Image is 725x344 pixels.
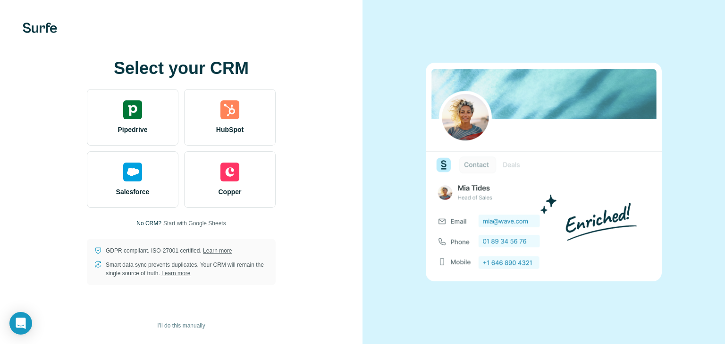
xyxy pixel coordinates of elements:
[106,261,268,278] p: Smart data sync prevents duplicates. Your CRM will remain the single source of truth.
[23,23,57,33] img: Surfe's logo
[220,100,239,119] img: hubspot's logo
[118,125,147,134] span: Pipedrive
[136,219,161,228] p: No CRM?
[216,125,244,134] span: HubSpot
[151,319,211,333] button: I’ll do this manually
[163,219,226,228] button: Start with Google Sheets
[157,321,205,330] span: I’ll do this manually
[123,163,142,181] img: salesforce's logo
[161,270,190,277] a: Learn more
[220,163,239,181] img: copper's logo
[87,59,276,78] h1: Select your CRM
[116,187,150,197] span: Salesforce
[123,100,142,119] img: pipedrive's logo
[106,246,232,255] p: GDPR compliant. ISO-27001 certified.
[203,247,232,254] a: Learn more
[426,63,662,281] img: none image
[219,187,242,197] span: Copper
[9,312,32,335] div: Open Intercom Messenger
